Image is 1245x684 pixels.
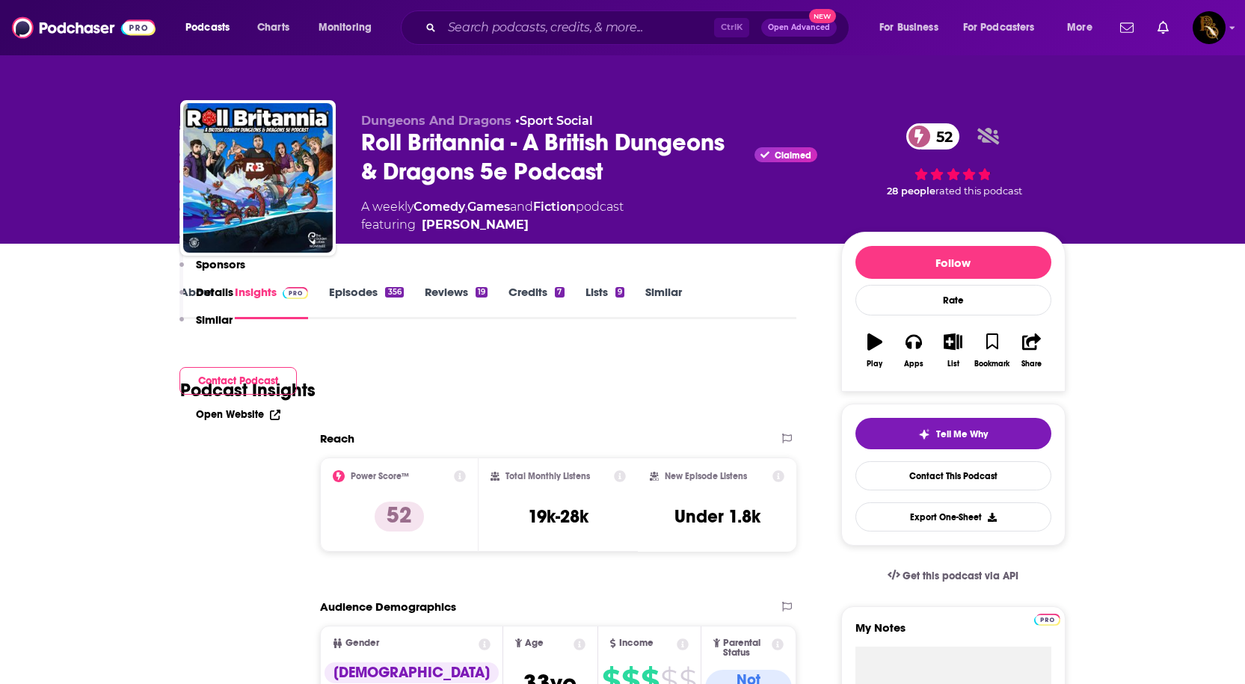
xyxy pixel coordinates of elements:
[257,17,289,38] span: Charts
[476,287,488,298] div: 19
[903,570,1018,582] span: Get this podcast via API
[308,16,391,40] button: open menu
[1193,11,1226,44] span: Logged in as RustyQuill
[325,662,499,683] div: [DEMOGRAPHIC_DATA]
[855,461,1051,490] a: Contact This Podcast
[179,285,233,312] button: Details
[1067,17,1092,38] span: More
[515,114,593,128] span: •
[320,600,456,614] h2: Audience Demographics
[855,285,1051,315] div: Rate
[508,285,564,319] a: Credits7
[714,18,749,37] span: Ctrl K
[723,638,769,658] span: Parental Status
[1152,15,1175,40] a: Show notifications dropdown
[248,16,298,40] a: Charts
[319,17,372,38] span: Monitoring
[361,216,624,234] span: featuring
[855,418,1051,449] button: tell me why sparkleTell Me Why
[375,502,424,532] p: 52
[385,287,403,298] div: 356
[973,324,1012,378] button: Bookmark
[179,312,233,340] button: Similar
[867,360,882,369] div: Play
[869,16,957,40] button: open menu
[320,431,354,446] h2: Reach
[329,285,403,319] a: Episodes356
[761,19,837,37] button: Open AdvancedNew
[1057,16,1111,40] button: open menu
[947,360,959,369] div: List
[179,367,297,395] button: Contact Podcast
[361,114,511,128] span: Dungeons And Dragons
[442,16,714,40] input: Search podcasts, credits, & more...
[855,246,1051,279] button: Follow
[415,10,864,45] div: Search podcasts, credits, & more...
[855,502,1051,532] button: Export One-Sheet
[974,360,1009,369] div: Bookmark
[414,200,465,214] a: Comedy
[855,620,1051,647] label: My Notes
[768,24,830,31] span: Open Advanced
[645,285,682,319] a: Similar
[879,17,938,38] span: For Business
[175,16,249,40] button: open menu
[505,471,590,481] h2: Total Monthly Listens
[528,505,588,528] h3: 19k-28k
[1193,11,1226,44] button: Show profile menu
[904,360,923,369] div: Apps
[555,287,564,298] div: 7
[345,638,379,648] span: Gender
[1034,611,1060,626] a: Pro website
[894,324,933,378] button: Apps
[933,324,972,378] button: List
[1114,15,1140,40] a: Show notifications dropdown
[906,123,960,150] a: 52
[665,471,747,481] h2: New Episode Listens
[585,285,624,319] a: Lists9
[351,471,409,481] h2: Power Score™
[841,114,1066,207] div: 52 28 peoplerated this podcast
[887,185,935,197] span: 28 people
[674,505,760,528] h3: Under 1.8k
[467,200,510,214] a: Games
[1012,324,1051,378] button: Share
[525,638,544,648] span: Age
[1034,614,1060,626] img: Podchaser Pro
[520,114,593,128] a: Sport Social
[533,200,576,214] a: Fiction
[921,123,960,150] span: 52
[855,324,894,378] button: Play
[510,200,533,214] span: and
[185,17,230,38] span: Podcasts
[615,287,624,298] div: 9
[918,428,930,440] img: tell me why sparkle
[809,9,836,23] span: New
[196,285,233,299] p: Details
[619,638,654,648] span: Income
[196,312,233,327] p: Similar
[465,200,467,214] span: ,
[876,558,1031,594] a: Get this podcast via API
[196,408,280,421] a: Open Website
[425,285,488,319] a: Reviews19
[775,152,811,159] span: Claimed
[936,428,988,440] span: Tell Me Why
[963,17,1035,38] span: For Podcasters
[1193,11,1226,44] img: User Profile
[1021,360,1042,369] div: Share
[953,16,1057,40] button: open menu
[183,103,333,253] img: Roll Britannia - A British Dungeons & Dragons 5e Podcast
[12,13,156,42] img: Podchaser - Follow, Share and Rate Podcasts
[361,198,624,234] div: A weekly podcast
[422,216,529,234] a: James Gregory
[935,185,1022,197] span: rated this podcast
